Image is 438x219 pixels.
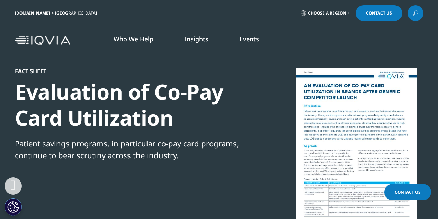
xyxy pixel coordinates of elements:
[5,198,22,216] button: Cookies Settings
[240,35,259,43] a: Events
[185,35,208,43] a: Insights
[15,10,50,16] a: [DOMAIN_NAME]
[73,24,423,57] nav: Primary
[356,5,402,21] a: Contact Us
[366,11,392,15] span: Contact Us
[15,36,70,46] img: IQVIA Healthcare Information Technology and Pharma Clinical Research Company
[15,137,252,161] div: Patient savings programs, in particular co-pay card programs, continue to bear scrutiny across th...
[55,10,100,16] div: [GEOGRAPHIC_DATA]
[384,184,431,200] a: Contact Us
[15,79,252,131] div: Evaluation of Co-Pay Card Utilization
[15,68,252,75] div: Fact Sheet
[395,189,421,195] span: Contact Us
[114,35,153,43] a: Who We Help
[308,10,346,16] span: Choose a Region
